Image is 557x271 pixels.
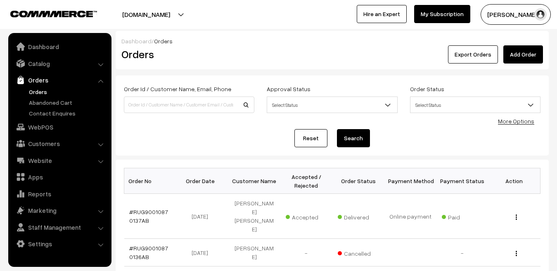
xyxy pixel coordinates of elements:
a: Orders [27,87,109,96]
span: Select Status [410,98,540,112]
th: Action [488,168,540,194]
a: Hire an Expert [357,5,407,23]
button: [PERSON_NAME] [481,4,551,25]
a: Marketing [10,203,109,218]
input: Order Id / Customer Name / Customer Email / Customer Phone [124,97,254,113]
a: Apps [10,170,109,184]
a: Reset [294,129,327,147]
td: [PERSON_NAME] [PERSON_NAME] [228,194,280,239]
th: Payment Status [436,168,488,194]
span: Orders [154,38,173,45]
span: Delivered [338,211,379,222]
img: Menu [516,214,517,220]
th: Order No [124,168,176,194]
td: [DATE] [176,194,228,239]
span: Select Status [410,97,540,113]
img: Menu [516,251,517,256]
span: Select Status [267,97,397,113]
a: Dashboard [10,39,109,54]
a: Catalog [10,56,109,71]
div: / [121,37,543,45]
a: Contact Enquires [27,109,109,118]
a: Website [10,153,109,168]
a: #RUG90010870137AB [129,208,168,224]
button: Search [337,129,370,147]
a: WebPOS [10,120,109,134]
a: My Subscription [414,5,470,23]
button: [DOMAIN_NAME] [93,4,199,25]
a: More Options [498,118,534,125]
label: Order Status [410,85,444,93]
span: Accepted [286,211,327,222]
h2: Orders [121,48,254,61]
td: - [436,239,488,266]
a: Settings [10,236,109,251]
th: Customer Name [228,168,280,194]
img: COMMMERCE [10,11,97,17]
a: Customers [10,136,109,151]
label: Approval Status [267,85,310,93]
td: [DATE] [176,239,228,266]
th: Accepted / Rejected [280,168,332,194]
td: Online payment [384,194,436,239]
td: [PERSON_NAME] [228,239,280,266]
a: #RUG90010870136AB [129,245,168,260]
span: Paid [442,211,483,222]
span: Cancelled [338,247,379,258]
span: Select Status [267,98,397,112]
th: Order Date [176,168,228,194]
label: Order Id / Customer Name, Email, Phone [124,85,231,93]
a: Reports [10,186,109,201]
a: Orders [10,73,109,87]
td: - [280,239,332,266]
th: Order Status [332,168,384,194]
a: Add Order [503,45,543,64]
img: user [534,8,547,21]
a: Dashboard [121,38,152,45]
th: Payment Method [384,168,436,194]
a: COMMMERCE [10,8,83,18]
a: Staff Management [10,220,109,235]
a: Abandoned Cart [27,98,109,107]
button: Export Orders [448,45,498,64]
